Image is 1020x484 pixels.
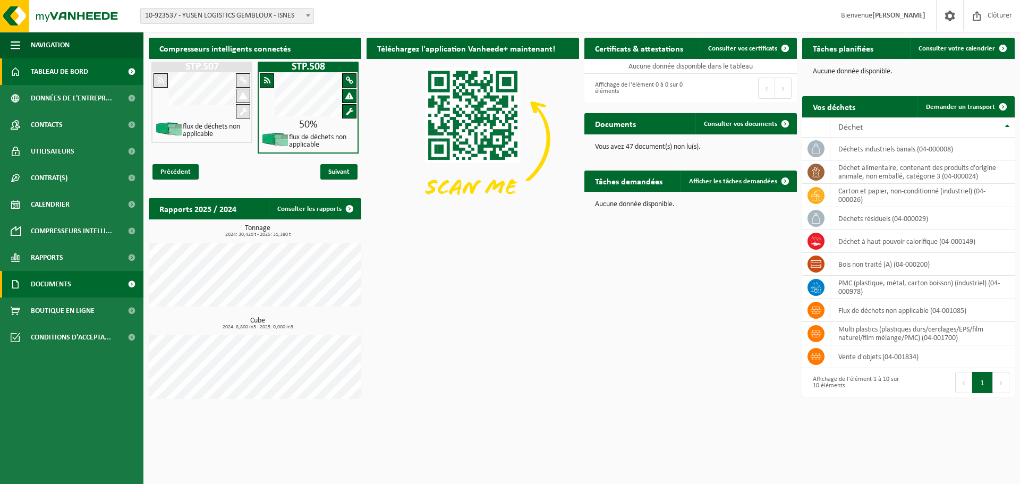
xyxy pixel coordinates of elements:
img: Download de VHEPlus App [367,59,579,218]
h2: Vos déchets [802,96,866,117]
img: HK-XP-30-GN-00 [261,133,288,146]
button: Previous [955,372,972,393]
span: Navigation [31,32,70,58]
div: 50% [259,120,358,130]
div: Affichage de l'élément 1 à 10 sur 10 éléments [807,371,903,394]
span: Conditions d'accepta... [31,324,111,351]
button: Next [993,372,1009,393]
h2: Certificats & attestations [584,38,694,58]
span: Consulter vos certificats [708,45,777,52]
span: Tableau de bord [31,58,88,85]
p: Aucune donnée disponible. [595,201,786,208]
a: Consulter vos documents [695,113,796,134]
h2: Tâches demandées [584,171,673,191]
td: déchets résiduels (04-000029) [830,207,1015,230]
span: Boutique en ligne [31,298,95,324]
a: Consulter votre calendrier [910,38,1014,59]
td: carton et papier, non-conditionné (industriel) (04-000026) [830,184,1015,207]
td: déchet alimentaire, contenant des produits d'origine animale, non emballé, catégorie 3 (04-000024) [830,160,1015,184]
td: vente d'objets (04-001834) [830,345,1015,368]
td: bois non traité (A) (04-000200) [830,253,1015,276]
p: Vous avez 47 document(s) non lu(s). [595,143,786,151]
h2: Documents [584,113,647,134]
span: 2024: 30,420 t - 2025: 31,380 t [154,232,361,237]
span: Données de l'entrepr... [31,85,112,112]
h1: STP.508 [260,62,356,72]
strong: [PERSON_NAME] [872,12,925,20]
span: Afficher les tâches demandées [689,178,777,185]
td: déchets industriels banals (04-000008) [830,138,1015,160]
span: 10-923537 - YUSEN LOGISTICS GEMBLOUX - ISNES [141,9,313,23]
h2: Compresseurs intelligents connectés [149,38,361,58]
td: flux de déchets non applicable (04-001085) [830,299,1015,322]
button: Previous [758,78,775,99]
span: Précédent [152,164,199,180]
h2: Téléchargez l'application Vanheede+ maintenant! [367,38,566,58]
span: Calendrier [31,191,70,218]
span: Suivant [320,164,358,180]
span: 10-923537 - YUSEN LOGISTICS GEMBLOUX - ISNES [140,8,314,24]
h4: flux de déchets non applicable [289,134,354,149]
h3: Tonnage [154,225,361,237]
h1: STP.507 [154,62,250,72]
span: Déchet [838,123,863,132]
span: 2024: 8,800 m3 - 2025: 0,000 m3 [154,325,361,330]
h3: Cube [154,317,361,330]
td: Aucune donnée disponible dans le tableau [584,59,797,74]
a: Consulter les rapports [269,198,360,219]
img: HK-XP-30-GN-00 [155,122,182,135]
span: Contacts [31,112,63,138]
div: Affichage de l'élément 0 à 0 sur 0 éléments [590,77,685,100]
td: multi plastics (plastiques durs/cerclages/EPS/film naturel/film mélange/PMC) (04-001700) [830,322,1015,345]
span: Contrat(s) [31,165,67,191]
span: Rapports [31,244,63,271]
a: Afficher les tâches demandées [681,171,796,192]
h4: flux de déchets non applicable [183,123,248,138]
span: Consulter votre calendrier [919,45,995,52]
p: Aucune donnée disponible. [813,68,1004,75]
a: Consulter vos certificats [700,38,796,59]
a: Demander un transport [917,96,1014,117]
button: 1 [972,372,993,393]
span: Utilisateurs [31,138,74,165]
span: Documents [31,271,71,298]
h2: Tâches planifiées [802,38,884,58]
td: PMC (plastique, métal, carton boisson) (industriel) (04-000978) [830,276,1015,299]
span: Compresseurs intelli... [31,218,112,244]
h2: Rapports 2025 / 2024 [149,198,247,219]
span: Demander un transport [926,104,995,111]
td: déchet à haut pouvoir calorifique (04-000149) [830,230,1015,253]
button: Next [775,78,792,99]
span: Consulter vos documents [704,121,777,128]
